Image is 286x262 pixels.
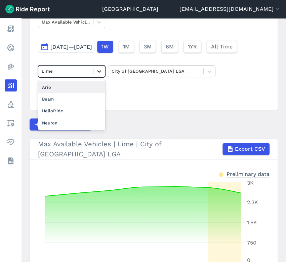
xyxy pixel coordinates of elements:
[161,41,178,53] button: 6M
[38,105,105,117] div: HelloRide
[97,41,113,53] button: 1W
[247,199,258,205] tspan: 2.3K
[139,41,156,53] button: 3M
[5,136,17,148] a: Health
[38,117,105,129] div: Neuron
[247,219,257,226] tspan: 1.5K
[38,41,94,53] button: [DATE]—[DATE]
[5,155,17,167] a: Datasets
[50,44,92,50] span: [DATE]—[DATE]
[235,145,265,153] span: Export CSV
[211,43,233,51] span: All Time
[123,43,130,51] span: 1M
[38,139,270,159] div: Max Available Vehicles | Lime | City of [GEOGRAPHIC_DATA] LGA
[101,43,109,51] span: 1W
[222,143,270,155] button: Export CSV
[30,118,91,130] button: Compare Metrics
[179,5,281,13] button: [EMAIL_ADDRESS][DOMAIN_NAME]
[102,5,158,13] a: [GEOGRAPHIC_DATA]
[5,98,17,110] a: Policy
[247,239,256,246] tspan: 750
[166,43,174,51] span: 6M
[5,117,17,129] a: Areas
[183,41,201,53] button: 1YR
[5,23,17,35] a: Report
[188,43,197,51] span: 1YR
[38,93,105,105] div: Beam
[247,180,254,186] tspan: 3K
[38,81,105,93] div: Ario
[5,61,17,73] a: Heatmaps
[5,79,17,91] a: Analyze
[119,41,134,53] button: 1M
[5,5,50,13] img: Ride Report
[207,41,237,53] button: All Time
[5,42,17,54] a: Realtime
[144,43,152,51] span: 3M
[227,170,270,177] div: Preliminary data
